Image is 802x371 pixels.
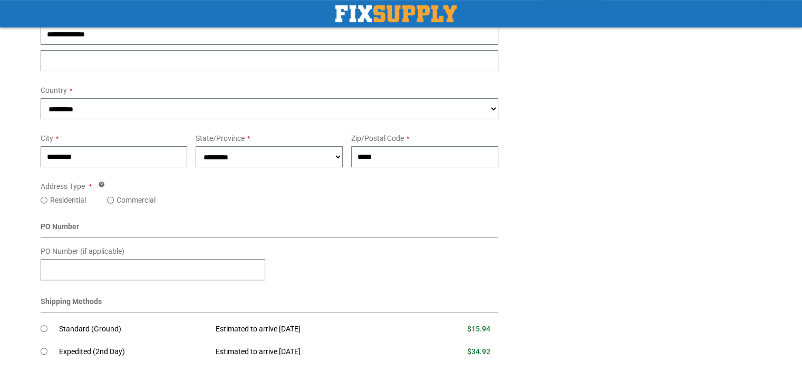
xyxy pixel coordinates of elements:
a: store logo [335,5,457,22]
span: Address Type [41,182,85,191]
div: PO Number [41,221,499,237]
td: Estimated to arrive [DATE] [208,340,411,364]
span: $15.94 [467,325,490,333]
span: PO Number (if applicable) [41,247,124,255]
label: Commercial [117,195,156,205]
label: Residential [50,195,86,205]
img: Fix Industrial Supply [335,5,457,22]
span: $34.92 [467,347,490,356]
span: State/Province [196,134,245,142]
span: Country [41,86,67,94]
td: Estimated to arrive [DATE] [208,318,411,341]
td: Expedited (2nd Day) [59,340,208,364]
td: Standard (Ground) [59,318,208,341]
span: City [41,134,53,142]
span: Zip/Postal Code [351,134,404,142]
div: Shipping Methods [41,296,499,312]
